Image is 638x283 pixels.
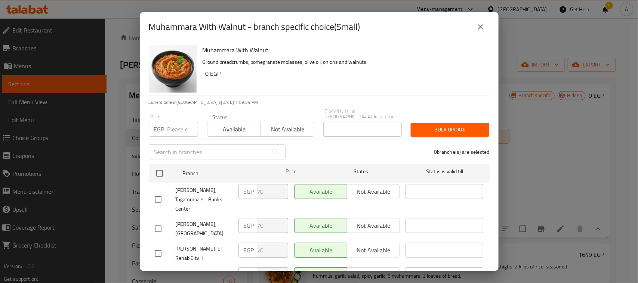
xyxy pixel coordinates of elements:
span: Branch [182,169,260,178]
input: Please enter price [257,267,288,282]
h6: Muhammara With Walnut [203,45,484,55]
span: [PERSON_NAME], Tagammoa 5 - Banks Center [176,186,232,214]
h6: 0 EGP [206,68,484,79]
span: Bulk update [417,125,483,134]
p: EGP [244,221,254,230]
input: Please enter price [257,243,288,258]
button: close [472,18,490,36]
button: Bulk update [411,123,489,137]
p: Current time in [GEOGRAPHIC_DATA] is [DATE] 1:09:54 PM [149,99,490,106]
span: Status [322,167,400,176]
span: Price [266,167,316,176]
input: Please enter price [257,218,288,233]
input: Please enter price [167,122,198,137]
p: EGP [244,246,254,255]
button: Available [207,122,261,137]
span: Not available [264,124,311,135]
button: Not available [261,122,314,137]
p: EGP [244,270,254,279]
span: Status is valid till [406,167,483,176]
span: [PERSON_NAME], El Rehab City 1 [176,244,232,263]
p: Ground breadcrumbs, pomegranate molasses, olive oil, onions and walnuts [203,57,484,67]
p: EGP [244,187,254,196]
h2: Muhammara With Walnut - branch specific choice(Small) [149,21,360,33]
input: Please enter price [257,184,288,199]
span: [PERSON_NAME], [GEOGRAPHIC_DATA] [176,220,232,238]
input: Search in branches [149,144,268,159]
span: Available [210,124,258,135]
p: 0 branche(s) are selected [434,148,490,156]
p: EGP [154,125,164,134]
img: Muhammara With Walnut [149,45,197,93]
